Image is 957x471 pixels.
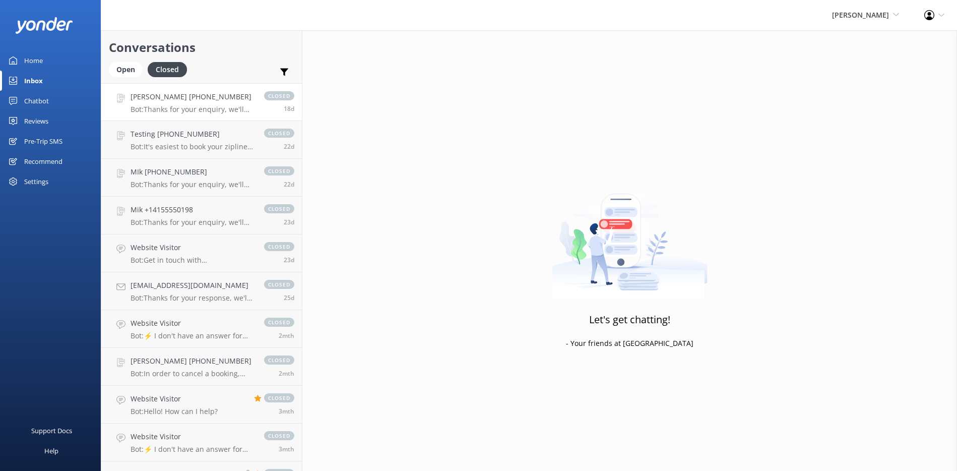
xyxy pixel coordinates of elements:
[566,338,693,349] p: - Your friends at [GEOGRAPHIC_DATA]
[24,91,49,111] div: Chatbot
[101,386,302,424] a: Website VisitorBot:Hello! How can I help?closed3mth
[264,166,294,175] span: closed
[109,38,294,57] h2: Conversations
[264,356,294,365] span: closed
[101,83,302,121] a: [PERSON_NAME] [PHONE_NUMBER]Bot:Thanks for your enquiry, we'll get back to you as soon as we can ...
[131,356,254,367] h4: [PERSON_NAME] [PHONE_NUMBER]
[44,441,58,461] div: Help
[279,331,294,340] span: Jul 25 2025 08:14am (UTC +12:00) Pacific/Auckland
[264,204,294,213] span: closed
[31,421,72,441] div: Support Docs
[264,129,294,138] span: closed
[15,17,73,34] img: yonder-white-logo.png
[24,111,48,131] div: Reviews
[24,71,43,91] div: Inbox
[101,234,302,272] a: Website VisitorBot:Get in touch with [PERSON_NAME] by emailing [EMAIL_ADDRESS][DOMAIN_NAME] or ca...
[148,64,192,75] a: Closed
[552,172,708,299] img: artwork of a man stealing a conversation from at giant smartphone
[131,280,254,291] h4: [EMAIL_ADDRESS][DOMAIN_NAME]
[24,131,62,151] div: Pre-Trip SMS
[131,105,254,114] p: Bot: Thanks for your enquiry, we'll get back to you as soon as we can during opening hours.
[589,312,670,328] h3: Let's get chatting!
[131,407,218,416] p: Bot: Hello! How can I help?
[131,91,254,102] h4: [PERSON_NAME] [PHONE_NUMBER]
[284,142,294,151] span: Sep 04 2025 12:15pm (UTC +12:00) Pacific/Auckland
[131,180,254,189] p: Bot: Thanks for your enquiry, we'll get back to you as soon as we can during opening hours.
[131,204,254,215] h4: Mik +14155550198
[279,369,294,378] span: Jul 19 2025 03:55am (UTC +12:00) Pacific/Auckland
[131,166,254,178] h4: MIk [PHONE_NUMBER]
[131,445,254,454] p: Bot: ⚡ I don't have an answer for that in my knowledge base. Please try and rephrase your questio...
[131,129,254,140] h4: Testing [PHONE_NUMBER]
[24,50,43,71] div: Home
[131,242,254,253] h4: Website Visitor
[101,272,302,310] a: [EMAIL_ADDRESS][DOMAIN_NAME]Bot:Thanks for your response, we'll get back to you as soon as we can...
[131,369,254,378] p: Bot: In order to cancel a booking, please contact our friendly Guest Services Team. If you or a g...
[131,431,254,442] h4: Website Visitor
[101,159,302,197] a: MIk [PHONE_NUMBER]Bot:Thanks for your enquiry, we'll get back to you as soon as we can during ope...
[148,62,187,77] div: Closed
[131,218,254,227] p: Bot: Thanks for your enquiry, we'll get back to you as soon as we can during opening hours.
[284,218,294,226] span: Sep 03 2025 11:15am (UTC +12:00) Pacific/Auckland
[101,348,302,386] a: [PERSON_NAME] [PHONE_NUMBER]Bot:In order to cancel a booking, please contact our friendly Guest S...
[24,151,62,171] div: Recommend
[24,171,48,192] div: Settings
[284,293,294,302] span: Sep 01 2025 04:55pm (UTC +12:00) Pacific/Auckland
[109,64,148,75] a: Open
[264,318,294,327] span: closed
[131,256,254,265] p: Bot: Get in touch with [PERSON_NAME] by emailing [EMAIL_ADDRESS][DOMAIN_NAME] or calling [PHONE_N...
[101,121,302,159] a: Testing [PHONE_NUMBER]Bot:It's easiest to book your zipline experience online, as we have live av...
[131,331,254,340] p: Bot: ⚡ I don't have an answer for that in my knowledge base. Please try and rephrase your questio...
[101,310,302,348] a: Website VisitorBot:⚡ I don't have an answer for that in my knowledge base. Please try and rephras...
[264,91,294,100] span: closed
[131,142,254,151] p: Bot: It's easiest to book your zipline experience online, as we have live availability. You can a...
[131,293,254,303] p: Bot: Thanks for your response, we'll get back to you as soon as we can during opening hours.
[279,407,294,416] span: Jun 27 2025 04:11pm (UTC +12:00) Pacific/Auckland
[832,10,889,20] span: [PERSON_NAME]
[101,197,302,234] a: Mik +14155550198Bot:Thanks for your enquiry, we'll get back to you as soon as we can during openi...
[131,393,218,404] h4: Website Visitor
[109,62,143,77] div: Open
[264,242,294,251] span: closed
[131,318,254,329] h4: Website Visitor
[264,431,294,440] span: closed
[279,445,294,453] span: Jun 27 2025 04:10pm (UTC +12:00) Pacific/Auckland
[284,256,294,264] span: Sep 03 2025 11:14am (UTC +12:00) Pacific/Auckland
[101,424,302,461] a: Website VisitorBot:⚡ I don't have an answer for that in my knowledge base. Please try and rephras...
[264,393,294,402] span: closed
[284,104,294,113] span: Sep 09 2025 08:48am (UTC +12:00) Pacific/Auckland
[284,180,294,189] span: Sep 04 2025 12:13pm (UTC +12:00) Pacific/Auckland
[264,280,294,289] span: closed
